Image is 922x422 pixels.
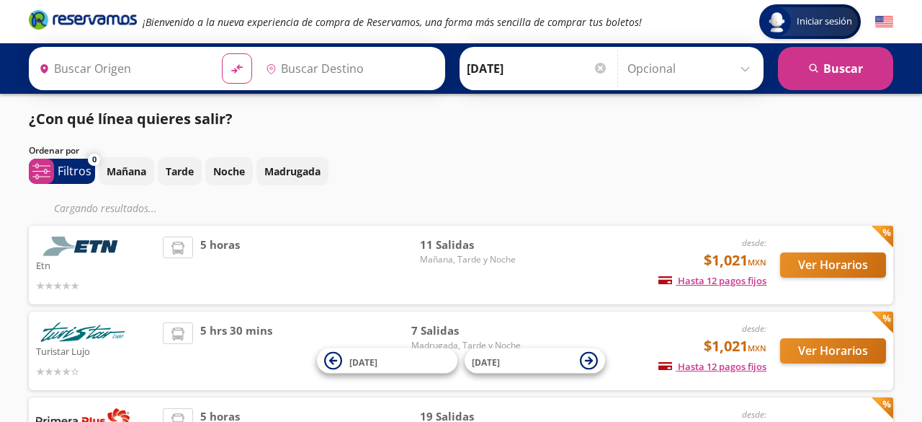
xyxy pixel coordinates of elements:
button: Noche [205,157,253,185]
em: ¡Bienvenido a la nueva experiencia de compra de Reservamos, una forma más sencilla de comprar tus... [143,15,642,29]
span: 11 Salidas [420,237,521,253]
span: [DATE] [349,356,377,368]
button: [DATE] [465,348,605,374]
span: Hasta 12 pagos fijos [658,274,766,287]
button: Ver Horarios [780,252,886,278]
span: 5 hrs 30 mins [200,322,272,379]
p: Ordenar por [29,144,79,157]
em: Cargando resultados ... [54,201,157,215]
span: Iniciar sesión [791,14,858,29]
p: Filtros [58,162,91,180]
span: $1,021 [704,335,766,357]
p: ¿Con qué línea quieres salir? [29,108,233,130]
p: Turistar Lujo [36,342,156,359]
button: Tarde [158,157,202,185]
button: Ver Horarios [780,338,886,364]
p: Madrugada [264,164,321,179]
p: Noche [213,164,245,179]
span: Hasta 12 pagos fijos [658,360,766,373]
p: Tarde [166,164,194,179]
span: Madrugada, Tarde y Noche [411,339,521,352]
span: [DATE] [472,356,500,368]
small: MXN [748,257,766,268]
button: Madrugada [256,157,328,185]
em: desde: [742,322,766,335]
i: Brand Logo [29,9,137,30]
img: Turistar Lujo [36,322,130,342]
input: Elegir Fecha [467,50,608,87]
input: Buscar Destino [260,50,437,87]
button: Buscar [778,47,893,90]
span: 7 Salidas [411,322,521,339]
span: 5 horas [200,237,240,294]
small: MXN [748,343,766,353]
button: [DATE] [317,348,457,374]
input: Buscar Origen [33,50,210,87]
input: Opcional [627,50,756,87]
a: Brand Logo [29,9,137,35]
span: Mañana, Tarde y Noche [420,253,521,266]
button: Mañana [99,157,154,185]
img: Etn [36,237,130,256]
em: desde: [742,408,766,421]
button: 0Filtros [29,159,95,184]
span: 0 [92,154,97,166]
span: $1,021 [704,250,766,271]
em: desde: [742,237,766,249]
p: Etn [36,256,156,273]
button: English [875,13,893,31]
p: Mañana [107,164,146,179]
